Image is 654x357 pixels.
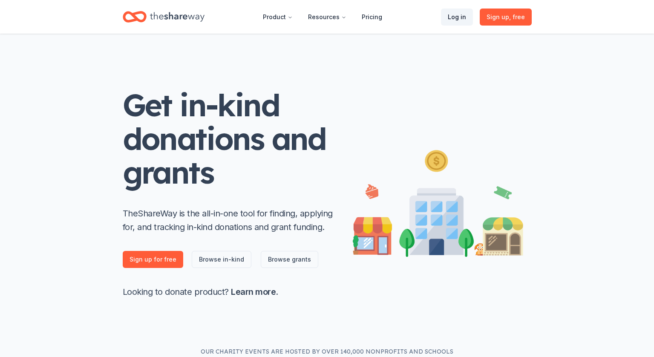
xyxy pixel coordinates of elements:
[355,9,389,26] a: Pricing
[256,9,300,26] button: Product
[487,12,525,22] span: Sign up
[256,7,389,27] nav: Main
[509,13,525,20] span: , free
[441,9,473,26] a: Log in
[123,7,205,27] a: Home
[480,9,532,26] a: Sign up, free
[301,9,353,26] button: Resources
